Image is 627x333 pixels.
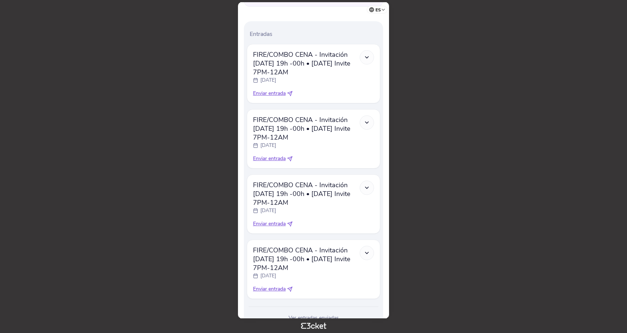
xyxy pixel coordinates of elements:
span: FIRE/COMBO CENA - Invitación [DATE] 19h -00h • [DATE] Invite 7PM-12AM [253,115,360,142]
p: [DATE] [260,142,276,149]
span: Enviar entrada [253,90,286,97]
span: FIRE/COMBO CENA - Invitación [DATE] 19h -00h • [DATE] Invite 7PM-12AM [253,181,360,207]
span: FIRE/COMBO CENA - Invitación [DATE] 19h -00h • [DATE] Invite 7PM-12AM [253,246,360,272]
p: Entradas [250,30,380,38]
div: Ver entradas enviadas [247,314,380,322]
p: [DATE] [260,207,276,214]
span: Enviar entrada [253,220,286,227]
span: Enviar entrada [253,155,286,162]
p: [DATE] [260,272,276,280]
p: [DATE] [260,77,276,84]
span: FIRE/COMBO CENA - Invitación [DATE] 19h -00h • [DATE] Invite 7PM-12AM [253,50,360,77]
span: Enviar entrada [253,285,286,293]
